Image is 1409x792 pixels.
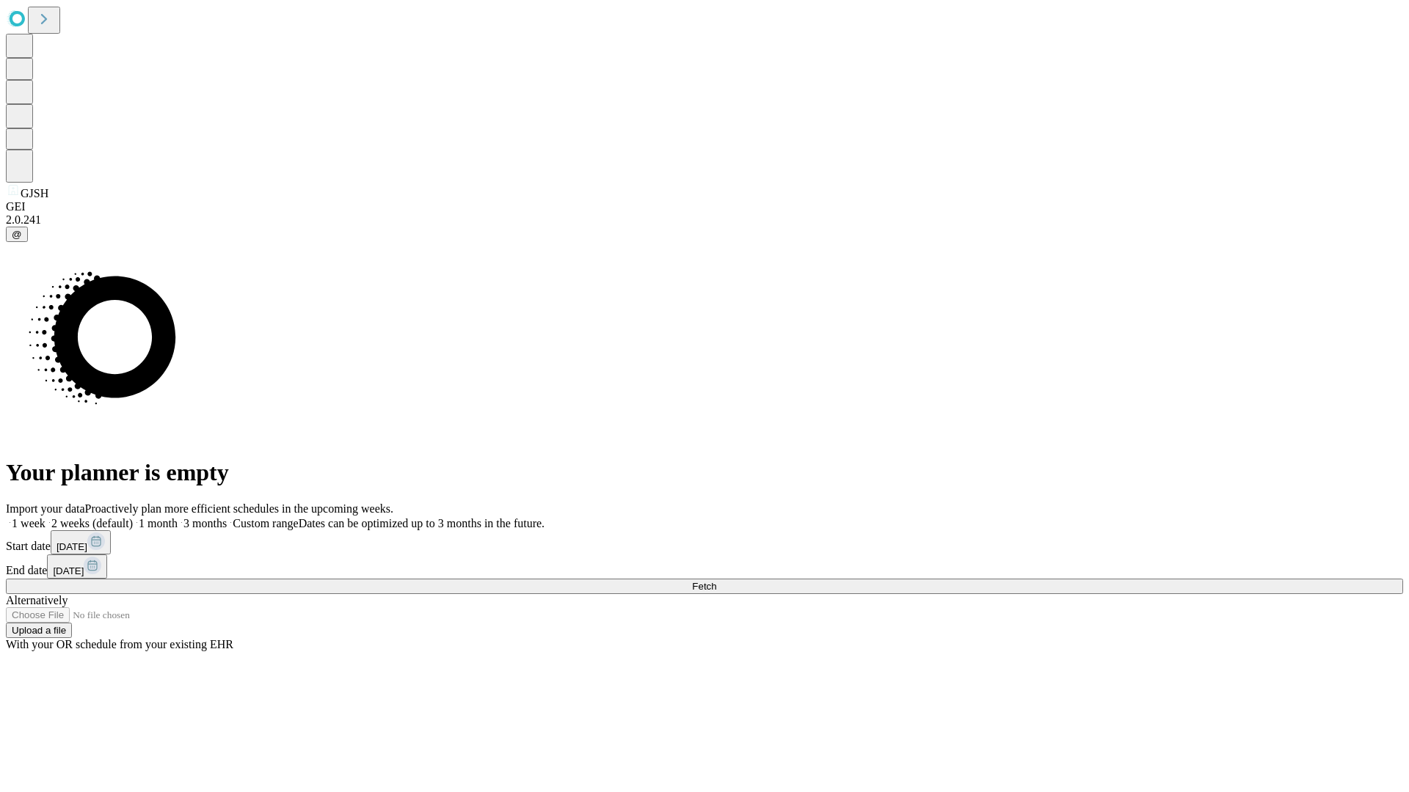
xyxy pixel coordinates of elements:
div: Start date [6,530,1403,554]
span: Fetch [692,581,716,592]
span: @ [12,229,22,240]
span: 3 months [183,517,227,529]
button: [DATE] [47,554,107,579]
button: @ [6,227,28,242]
button: Upload a file [6,623,72,638]
span: Proactively plan more efficient schedules in the upcoming weeks. [85,502,393,515]
div: GEI [6,200,1403,213]
span: [DATE] [53,565,84,576]
span: 2 weeks (default) [51,517,133,529]
span: 1 month [139,517,178,529]
span: 1 week [12,517,45,529]
div: 2.0.241 [6,213,1403,227]
div: End date [6,554,1403,579]
button: [DATE] [51,530,111,554]
span: With your OR schedule from your existing EHR [6,638,233,650]
button: Fetch [6,579,1403,594]
span: Import your data [6,502,85,515]
span: Custom range [233,517,298,529]
span: [DATE] [57,541,87,552]
h1: Your planner is empty [6,459,1403,486]
span: Dates can be optimized up to 3 months in the future. [299,517,545,529]
span: GJSH [21,187,48,199]
span: Alternatively [6,594,68,606]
